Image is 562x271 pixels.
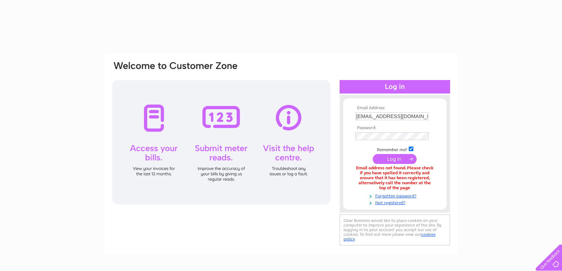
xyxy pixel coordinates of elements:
[373,154,417,164] input: Submit
[355,166,434,190] div: Email address not found. Please check if you have spelled it correctly and ensure that it has bee...
[355,199,436,206] a: Not registered?
[354,126,436,131] th: Password:
[344,232,435,241] a: cookies policy
[354,145,436,153] td: Remember me?
[340,214,450,245] div: Clear Business would like to place cookies on your computer to improve your experience of the sit...
[355,192,436,199] a: Forgotten password?
[354,106,436,111] th: Email Address:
